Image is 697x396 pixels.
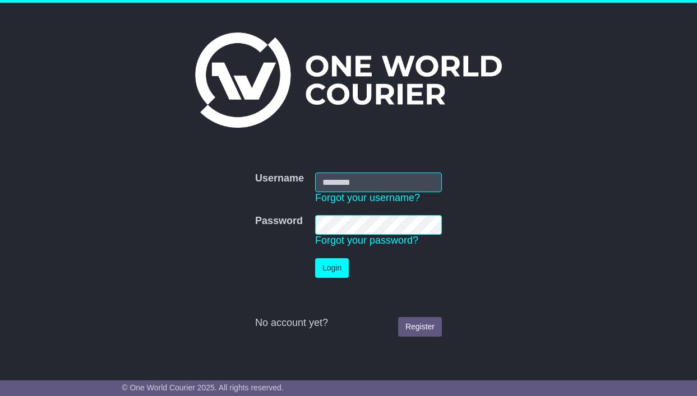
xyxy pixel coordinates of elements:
a: Forgot your username? [315,192,420,203]
div: No account yet? [255,317,442,329]
label: Password [255,215,303,227]
button: Login [315,258,349,278]
span: © One World Courier 2025. All rights reserved. [122,383,284,392]
a: Register [398,317,442,337]
label: Username [255,173,304,185]
img: One World [195,32,501,128]
a: Forgot your password? [315,235,418,246]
